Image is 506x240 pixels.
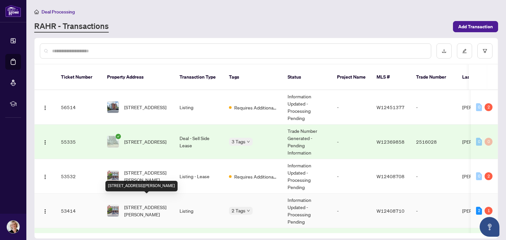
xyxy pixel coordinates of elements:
[234,104,277,111] span: Requires Additional Docs
[116,134,121,139] span: check-circle
[40,102,50,112] button: Logo
[105,181,178,191] div: [STREET_ADDRESS][PERSON_NAME]
[247,140,250,143] span: down
[411,90,457,125] td: -
[436,43,452,59] button: download
[411,194,457,228] td: -
[107,102,119,113] img: thumbnail-img
[247,209,250,212] span: down
[56,125,102,159] td: 55335
[224,64,282,90] th: Tags
[282,64,332,90] th: Status
[476,138,482,146] div: 0
[377,139,405,145] span: W12369858
[485,172,492,180] div: 2
[332,64,371,90] th: Project Name
[332,159,371,194] td: -
[377,208,405,214] span: W12408710
[174,194,224,228] td: Listing
[42,105,48,110] img: Logo
[40,136,50,147] button: Logo
[107,205,119,216] img: thumbnail-img
[102,64,174,90] th: Property Address
[282,159,332,194] td: Information Updated - Processing Pending
[485,207,492,215] div: 1
[107,171,119,182] img: thumbnail-img
[124,138,166,145] span: [STREET_ADDRESS]
[411,159,457,194] td: -
[124,104,166,111] span: [STREET_ADDRESS]
[282,125,332,159] td: Trade Number Generated - Pending Information
[232,207,245,214] span: 2 Tags
[477,43,492,59] button: filter
[56,159,102,194] td: 53532
[458,21,493,32] span: Add Transaction
[56,64,102,90] th: Ticket Number
[34,21,109,33] a: RAHR - Transactions
[411,125,457,159] td: 2516028
[42,9,75,15] span: Deal Processing
[174,90,224,125] td: Listing
[56,90,102,125] td: 56514
[282,194,332,228] td: Information Updated - Processing Pending
[7,221,19,233] img: Profile Icon
[332,194,371,228] td: -
[174,159,224,194] td: Listing - Lease
[485,103,492,111] div: 2
[5,5,21,17] img: logo
[476,103,482,111] div: 0
[411,64,457,90] th: Trade Number
[462,49,467,53] span: edit
[282,90,332,125] td: Information Updated - Processing Pending
[371,64,411,90] th: MLS #
[442,49,446,53] span: download
[476,172,482,180] div: 0
[234,173,277,180] span: Requires Additional Docs
[40,171,50,181] button: Logo
[34,10,39,14] span: home
[174,64,224,90] th: Transaction Type
[107,136,119,147] img: thumbnail-img
[453,21,498,32] button: Add Transaction
[174,125,224,159] td: Deal - Sell Side Lease
[124,169,169,183] span: [STREET_ADDRESS][PERSON_NAME]
[480,217,499,237] button: Open asap
[332,125,371,159] td: -
[40,205,50,216] button: Logo
[483,49,487,53] span: filter
[332,90,371,125] td: -
[232,138,245,145] span: 3 Tags
[476,207,482,215] div: 2
[377,104,405,110] span: W12451377
[42,174,48,180] img: Logo
[42,209,48,214] img: Logo
[124,204,169,218] span: [STREET_ADDRESS][PERSON_NAME]
[42,140,48,145] img: Logo
[457,43,472,59] button: edit
[377,173,405,179] span: W12408708
[56,194,102,228] td: 53414
[485,138,492,146] div: 0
